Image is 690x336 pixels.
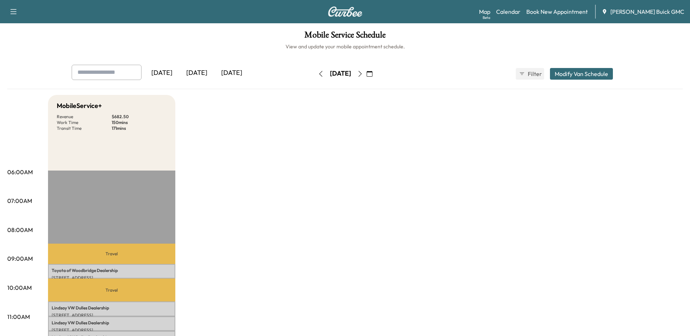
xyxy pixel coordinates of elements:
[328,7,363,17] img: Curbee Logo
[52,327,172,333] p: [STREET_ADDRESS]
[52,275,172,281] p: [STREET_ADDRESS]
[496,7,521,16] a: Calendar
[7,254,33,263] p: 09:00AM
[57,114,112,120] p: Revenue
[7,31,683,43] h1: Mobile Service Schedule
[179,65,214,81] div: [DATE]
[483,15,490,20] div: Beta
[112,120,167,125] p: 150 mins
[57,120,112,125] p: Work Time
[526,7,588,16] a: Book New Appointment
[7,43,683,50] h6: View and update your mobile appointment schedule.
[516,68,544,80] button: Filter
[7,312,30,321] p: 11:00AM
[528,69,541,78] span: Filter
[7,168,33,176] p: 06:00AM
[330,69,351,78] div: [DATE]
[52,268,172,273] p: Toyota of Woodbridge Dealership
[7,283,32,292] p: 10:00AM
[48,244,175,264] p: Travel
[214,65,249,81] div: [DATE]
[52,305,172,311] p: Lindsay VW Dulles Dealership
[610,7,684,16] span: [PERSON_NAME] Buick GMC
[57,125,112,131] p: Transit Time
[112,125,167,131] p: 171 mins
[7,225,33,234] p: 08:00AM
[57,101,102,111] h5: MobileService+
[550,68,613,80] button: Modify Van Schedule
[479,7,490,16] a: MapBeta
[48,279,175,301] p: Travel
[144,65,179,81] div: [DATE]
[7,196,32,205] p: 07:00AM
[52,312,172,318] p: [STREET_ADDRESS]
[52,320,172,326] p: Lindsay VW Dulles Dealership
[112,114,167,120] p: $ 682.50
